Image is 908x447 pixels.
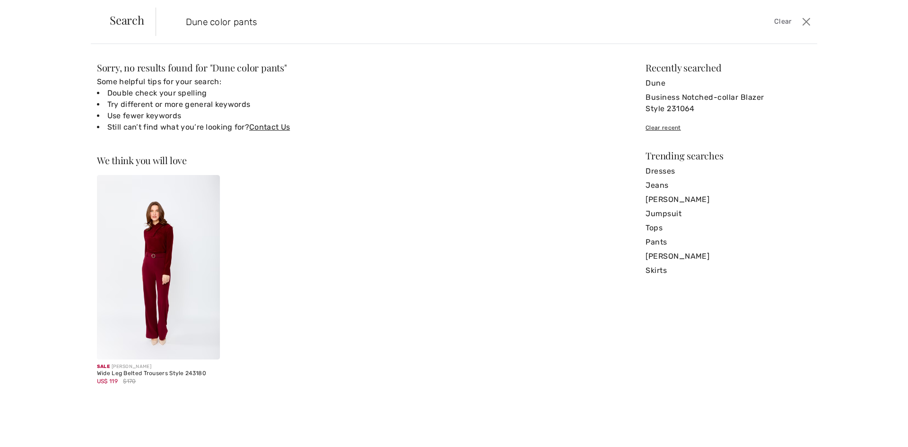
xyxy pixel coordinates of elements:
[97,175,220,359] img: Wide Leg Belted Trousers Style 243180. Wine
[774,17,792,27] span: Clear
[646,76,811,90] a: Dune
[97,63,623,72] div: Sorry, no results found for " "
[212,61,284,74] span: Dune color pants
[646,123,811,132] div: Clear recent
[646,207,811,221] a: Jumpsuit
[646,221,811,235] a: Tops
[646,90,811,116] a: Business Notched-collar Blazer Style 231064
[646,235,811,249] a: Pants
[799,14,813,29] button: Close
[21,7,40,15] span: Chat
[97,363,220,370] div: [PERSON_NAME]
[646,178,811,193] a: Jeans
[97,88,623,99] li: Double check your spelling
[97,370,220,377] div: Wide Leg Belted Trousers Style 243180
[110,14,144,26] span: Search
[646,193,811,207] a: [PERSON_NAME]
[646,249,811,263] a: [PERSON_NAME]
[97,110,623,122] li: Use fewer keywords
[97,76,623,133] div: Some helpful tips for your search:
[97,122,623,133] li: Still can’t find what you’re looking for?
[179,8,644,36] input: TYPE TO SEARCH
[97,154,187,167] span: We think you will love
[646,263,811,278] a: Skirts
[646,164,811,178] a: Dresses
[249,123,290,131] a: Contact Us
[646,63,811,72] div: Recently searched
[123,377,136,386] span: $170
[646,151,811,160] div: Trending searches
[97,378,118,385] span: US$ 119
[97,99,623,110] li: Try different or more general keywords
[97,364,110,369] span: Sale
